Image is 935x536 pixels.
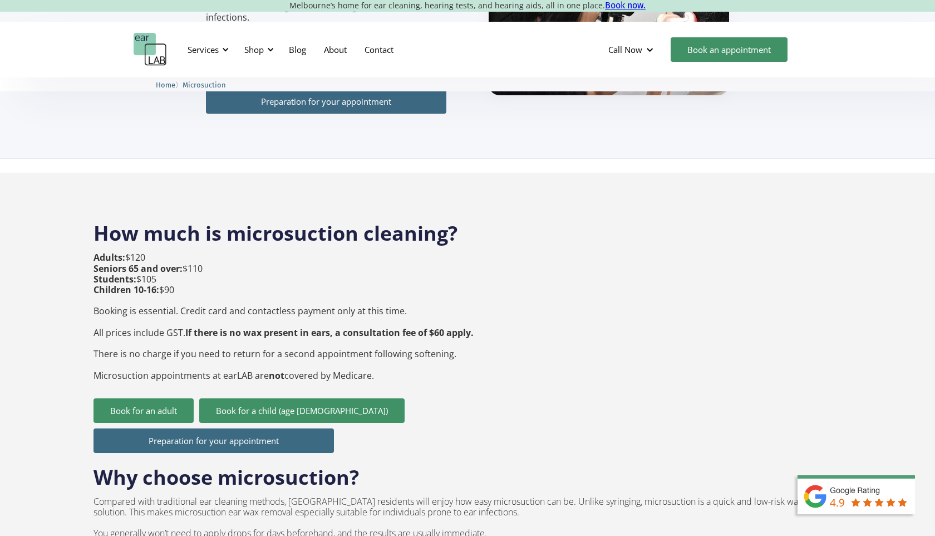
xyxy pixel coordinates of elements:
a: Microsuction [183,79,226,90]
div: Services [181,33,232,66]
div: Services [188,44,219,55]
a: Preparation for your appointment [206,89,446,114]
div: Call Now [608,44,642,55]
div: Call Now [599,33,665,66]
strong: Students: [93,273,136,285]
p: $120 $110 $105 $90 Booking is essential. Credit card and contactless payment only at this time. A... [93,252,474,381]
strong: If there is no wax present in ears, a consultation fee of $60 apply. [185,327,474,339]
strong: not [269,369,284,382]
li: 〉 [156,79,183,91]
a: Home [156,79,175,90]
a: Book an appointment [671,37,788,62]
span: Home [156,81,175,89]
a: home [134,33,167,66]
a: About [315,33,356,66]
strong: Adults: [93,251,125,264]
div: Shop [238,33,277,66]
strong: Children 10-16: [93,284,159,296]
h2: How much is microsuction cleaning? [93,209,841,247]
a: Book for an adult [93,398,194,423]
strong: Seniors 65 and over: [93,262,183,275]
a: Preparation for your appointment [93,428,334,453]
a: Book for a child (age [DEMOGRAPHIC_DATA]) [199,398,405,423]
span: Microsuction [183,81,226,89]
a: Blog [280,33,315,66]
h2: Why choose microsuction? [93,453,359,491]
div: Shop [244,44,264,55]
a: Contact [356,33,402,66]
